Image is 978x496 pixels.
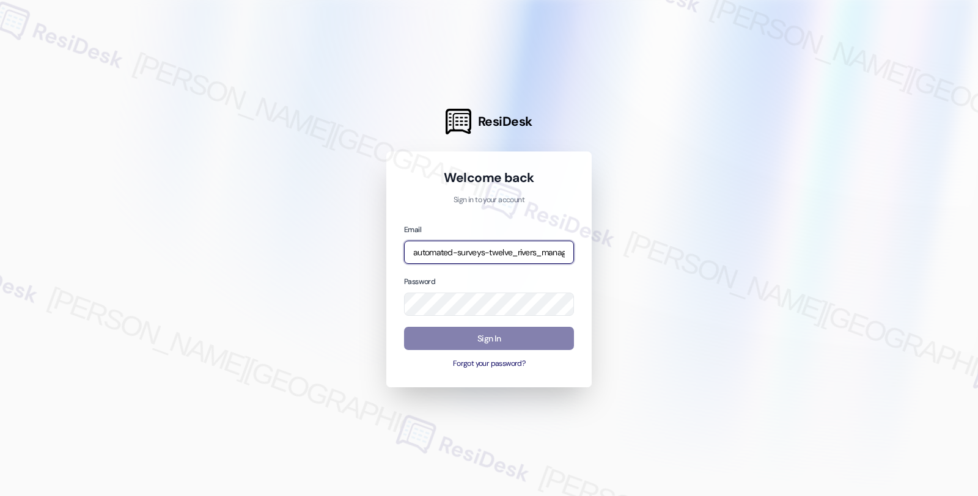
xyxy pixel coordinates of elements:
[446,109,471,134] img: ResiDesk Logo
[404,225,421,235] label: Email
[478,113,532,130] span: ResiDesk
[404,169,574,186] h1: Welcome back
[404,327,574,351] button: Sign In
[404,195,574,206] p: Sign in to your account
[404,241,574,264] input: name@example.com
[404,359,574,370] button: Forgot your password?
[404,277,435,286] label: Password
